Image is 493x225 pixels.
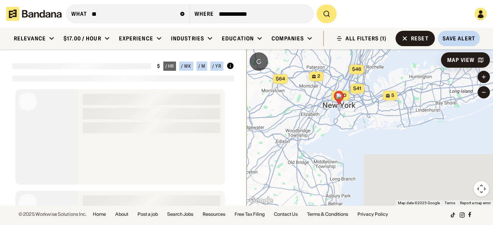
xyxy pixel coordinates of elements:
[460,201,491,205] a: Report a map error
[181,64,191,68] div: / wk
[18,212,87,217] div: © 2025 Workwise Solutions Inc.
[167,212,193,217] a: Search Jobs
[93,212,106,217] a: Home
[345,36,386,41] div: ALL FILTERS (1)
[357,212,388,217] a: Privacy Policy
[119,35,153,42] div: Experience
[444,201,455,205] a: Terms (opens in new tab)
[14,35,46,42] div: Relevance
[171,35,204,42] div: Industries
[248,196,274,206] a: Open this area in Google Maps (opens a new window)
[6,7,62,21] img: Bandana logotype
[115,212,128,217] a: About
[235,212,265,217] a: Free Tax Filing
[71,10,87,17] div: what
[138,212,158,217] a: Post a job
[317,73,320,80] span: 2
[398,201,440,205] span: Map data ©2025 Google
[157,63,160,69] div: $
[12,86,234,206] div: grid
[212,64,221,68] div: / yr
[274,212,298,217] a: Contact Us
[411,36,429,41] div: Reset
[203,212,225,217] a: Resources
[474,181,489,197] button: Map camera controls
[447,57,475,63] div: Map View
[443,35,475,42] div: Save Alert
[353,85,361,91] span: $41
[391,92,394,99] span: 5
[272,35,304,42] div: Companies
[165,64,174,68] div: / hr
[64,35,101,42] div: $17.00 / hour
[307,212,348,217] a: Terms & Conditions
[248,196,274,206] img: Google
[352,66,361,72] span: $46
[276,76,285,82] span: $64
[222,35,254,42] div: Education
[195,10,214,17] div: Where
[198,64,205,68] div: / m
